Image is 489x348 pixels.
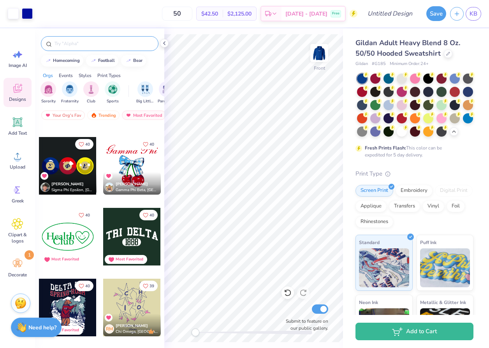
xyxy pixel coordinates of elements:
img: most_fav.gif [45,112,51,118]
img: trending.gif [91,112,97,118]
img: Parent's Weekend Image [162,85,171,94]
span: Puff Ink [420,238,436,246]
button: Like [139,281,158,291]
span: $2,125.00 [227,10,252,18]
img: Metallic & Glitter Ink [420,308,470,347]
div: Screen Print [355,185,393,197]
div: Applique [355,200,387,212]
div: Most Favorited [122,111,166,120]
div: filter for Sorority [40,81,56,104]
div: Foil [447,200,465,212]
span: Fraternity [61,98,79,104]
button: Like [75,281,93,291]
div: Rhinestones [355,216,393,228]
button: homecoming [41,55,83,67]
button: filter button [158,81,176,104]
span: Neon Ink [359,298,378,306]
div: Styles [79,72,91,79]
span: # G185 [372,61,386,67]
button: filter button [40,81,56,104]
button: Like [75,210,93,220]
span: Gildan Adult Heavy Blend 8 Oz. 50/50 Hooded Sweatshirt [355,38,460,58]
img: Fraternity Image [65,85,74,94]
span: Designs [9,96,26,102]
span: Club [87,98,95,104]
img: most_fav.gif [125,112,132,118]
div: filter for Club [83,81,99,104]
div: Most Favorited [51,257,79,262]
div: Accessibility label [192,329,199,336]
span: Add Text [8,130,27,136]
button: filter button [136,81,154,104]
div: Print Types [97,72,121,79]
img: trend_line.gif [125,58,132,63]
button: filter button [61,81,79,104]
span: 40 [85,284,90,288]
img: Sports Image [108,85,117,94]
span: Decorate [8,272,27,278]
button: Like [139,210,158,220]
img: Standard [359,248,409,287]
span: $42.50 [201,10,218,18]
strong: Need help? [28,324,56,331]
div: Print Type [355,169,473,178]
span: Clipart & logos [5,232,30,244]
button: Like [75,139,93,149]
strong: Fresh Prints Flash: [365,145,406,151]
div: filter for Fraternity [61,81,79,104]
input: Try "Alpha" [54,40,153,47]
input: Untitled Design [361,6,419,21]
div: Events [59,72,73,79]
span: Minimum Order: 24 + [390,61,429,67]
span: Sigma Phi Epsilon, [GEOGRAPHIC_DATA][US_STATE] [51,187,93,193]
div: Your Org's Fav [41,111,85,120]
div: homecoming [53,58,80,63]
button: football [86,55,118,67]
span: 39 [150,284,154,288]
div: bear [133,58,142,63]
span: Chi Omega, [GEOGRAPHIC_DATA] [116,329,158,335]
img: Club Image [87,85,95,94]
span: Gamma Phi Beta, [GEOGRAPHIC_DATA][US_STATE] [116,187,158,193]
span: 1 [25,250,34,260]
button: filter button [105,81,120,104]
span: Sports [107,98,119,104]
img: Big Little Reveal Image [141,85,150,94]
button: bear [121,55,146,67]
img: Puff Ink [420,248,470,287]
img: Neon Ink [359,308,409,347]
div: Transfers [389,200,420,212]
span: 40 [150,213,154,217]
div: filter for Big Little Reveal [136,81,154,104]
div: Trending [87,111,120,120]
div: Vinyl [422,200,444,212]
button: Save [426,6,446,21]
img: trend_line.gif [45,58,51,63]
span: Upload [10,164,25,170]
span: Image AI [9,62,27,69]
div: football [98,58,115,63]
span: Greek [12,198,24,204]
span: 40 [85,213,90,217]
span: [PERSON_NAME] [51,181,84,187]
input: – – [162,7,192,21]
div: Orgs [43,72,53,79]
button: filter button [83,81,99,104]
img: trend_line.gif [90,58,97,63]
div: Embroidery [396,185,433,197]
span: 40 [150,142,154,146]
button: Add to Cart [355,323,473,340]
a: KB [466,7,481,21]
span: Big Little Reveal [136,98,154,104]
div: This color can be expedited for 5 day delivery. [365,144,461,158]
label: Submit to feature on our public gallery. [281,318,328,332]
div: RM [105,324,114,334]
span: 40 [85,142,90,146]
div: Front [314,65,325,72]
span: Standard [359,238,380,246]
img: Sorority Image [44,85,53,94]
span: Sorority [41,98,56,104]
span: [DATE] - [DATE] [285,10,327,18]
div: Most Favorited [116,257,143,262]
img: Front [311,45,327,61]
